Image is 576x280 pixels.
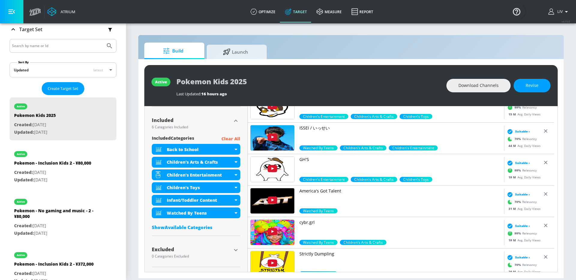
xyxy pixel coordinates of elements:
span: Children's Entertainment [299,177,348,182]
div: 6 Categories Included [152,125,231,129]
span: 16 hours ago [201,91,227,97]
a: Target [280,1,312,22]
div: Watched By Teens [167,210,233,216]
span: Watched By Teens [299,145,337,150]
a: cybr.grl [299,219,502,240]
p: [DATE] [14,121,56,129]
div: activePokemon - No gaming and music - 2 - ¥80,000Created:[DATE]Updated:[DATE] [10,193,116,241]
p: [DATE] [14,129,56,136]
button: Create Target Set [42,82,84,95]
div: 99.0% [299,240,337,245]
span: Suitable › [515,161,530,165]
div: 70.0% [299,145,337,150]
span: 31 M [508,206,517,210]
div: 99.0% [400,114,432,119]
div: Suitable › [505,160,530,166]
div: Children's Entertainment [167,172,233,178]
p: [DATE] [14,169,91,176]
div: Atrium [58,9,75,14]
div: Relevancy [505,134,537,143]
span: 15 M [508,112,517,116]
a: optimize [246,1,280,22]
div: Relevancy [505,229,537,238]
div: 70.0% [340,240,386,245]
div: active [17,200,25,203]
div: Updated [14,67,28,73]
div: Avg. Daily Views [505,206,541,211]
span: Suitable › [515,129,530,134]
div: Relevancy [505,103,537,112]
div: Infant/Toddler Content [152,195,240,206]
div: 0 Categories Excluded [152,255,231,258]
div: Pokemon - Inclusion Kids 2 - ¥80,000 [14,160,91,169]
div: Back to School [152,144,240,155]
span: Children's Arts & Crafts [351,114,397,119]
div: active [17,254,25,257]
span: Children's Toys [400,177,432,182]
span: Created: [14,122,33,127]
label: Sort By [17,60,30,64]
a: Strictly Dumpling [299,251,502,271]
span: Created: [14,223,33,228]
button: Download Channels [446,79,511,92]
span: login as: liv.ho@zefr.com [555,10,563,14]
span: Suitable › [515,255,530,260]
span: Watched By Teens [299,240,337,245]
p: Strictly Dumpling [299,251,502,257]
span: 99 % [514,231,522,236]
p: Target Set [19,26,42,33]
input: Search by name or Id [12,42,103,50]
div: 50.5% [389,145,438,150]
div: Pokemon - Inclusion Kids 2 - ¥372,000 [14,261,94,270]
span: Suitable › [515,192,530,197]
p: [DATE] [14,222,98,230]
div: ShowAvailable Categories [152,224,240,230]
p: Clear All [221,135,240,143]
div: Included [152,118,231,123]
span: Created: [14,270,33,276]
div: Pokemon Kids 2025 [14,112,56,121]
span: Watched By Teens [299,271,337,276]
span: 26 M [508,269,517,273]
div: Avg. Daily Views [505,112,541,116]
div: Avg. Daily Views [505,238,541,242]
img: UU6QZ_ss3i_8qLV_RczPZBkw [250,125,294,150]
div: Children's Toys [167,185,233,190]
div: Relevancy [505,260,537,269]
div: 90.0% [400,177,432,182]
span: Updated: [14,177,34,183]
span: Build [150,44,196,58]
div: Pokemon - No gaming and music - 2 - ¥80,000 [14,208,98,222]
span: 70 % [514,200,522,204]
span: Launch [213,45,258,59]
p: GH'S [299,156,502,162]
div: Children's Arts & Crafts [152,157,240,168]
button: Open Resource Center [508,3,525,20]
div: Suitable › [505,128,530,134]
a: GH'S [299,156,502,177]
div: 70.0% [299,271,337,276]
div: Relevancy [505,197,537,206]
div: Children's Arts & Crafts [167,159,233,165]
p: [DATE] [14,176,91,184]
span: Children's Entertainment [389,145,438,150]
div: Suitable › [505,254,530,260]
span: Children's Arts & Crafts [340,240,386,245]
a: Report [346,1,378,22]
span: Children's Arts & Crafts [340,145,386,150]
div: Last Updated: [176,91,440,97]
p: [DATE] [14,230,98,237]
div: activePokemon Kids 2025Created:[DATE]Updated:[DATE] [10,97,116,140]
div: 99.0% [299,114,348,119]
div: activePokemon - Inclusion Kids 2 - ¥80,000Created:[DATE]Updated:[DATE] [10,145,116,188]
div: active [17,105,25,108]
div: 99.0% [299,177,348,182]
span: Updated: [14,129,34,135]
div: Infant/Toddler Content [167,197,233,203]
button: Liv [548,8,570,15]
span: 70 % [514,137,522,141]
a: measure [312,1,346,22]
div: Relevancy [505,166,537,175]
span: 70 % [514,263,522,267]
